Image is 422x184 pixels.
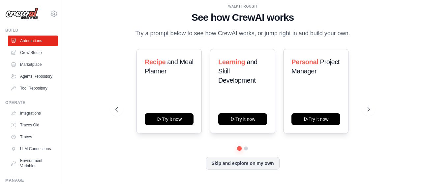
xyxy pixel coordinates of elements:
[132,29,353,38] p: Try a prompt below to see how CrewAI works, or jump right in and build your own.
[145,58,193,75] span: and Meal Planner
[8,59,58,70] a: Marketplace
[115,4,370,9] div: WALKTHROUGH
[5,28,58,33] div: Build
[115,12,370,23] h1: See how CrewAI works
[8,132,58,142] a: Traces
[389,152,422,184] iframe: Chat Widget
[8,71,58,82] a: Agents Repository
[291,58,340,75] span: Project Manager
[206,157,279,170] button: Skip and explore on my own
[8,108,58,118] a: Integrations
[145,113,194,125] button: Try it now
[5,8,38,20] img: Logo
[218,113,267,125] button: Try it now
[8,83,58,93] a: Tool Repository
[145,58,166,66] span: Recipe
[218,58,257,84] span: and Skill Development
[8,120,58,130] a: Traces Old
[8,144,58,154] a: LLM Connections
[8,155,58,171] a: Environment Variables
[218,58,245,66] span: Learning
[291,58,318,66] span: Personal
[291,113,340,125] button: Try it now
[8,36,58,46] a: Automations
[5,178,58,183] div: Manage
[8,47,58,58] a: Crew Studio
[5,100,58,105] div: Operate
